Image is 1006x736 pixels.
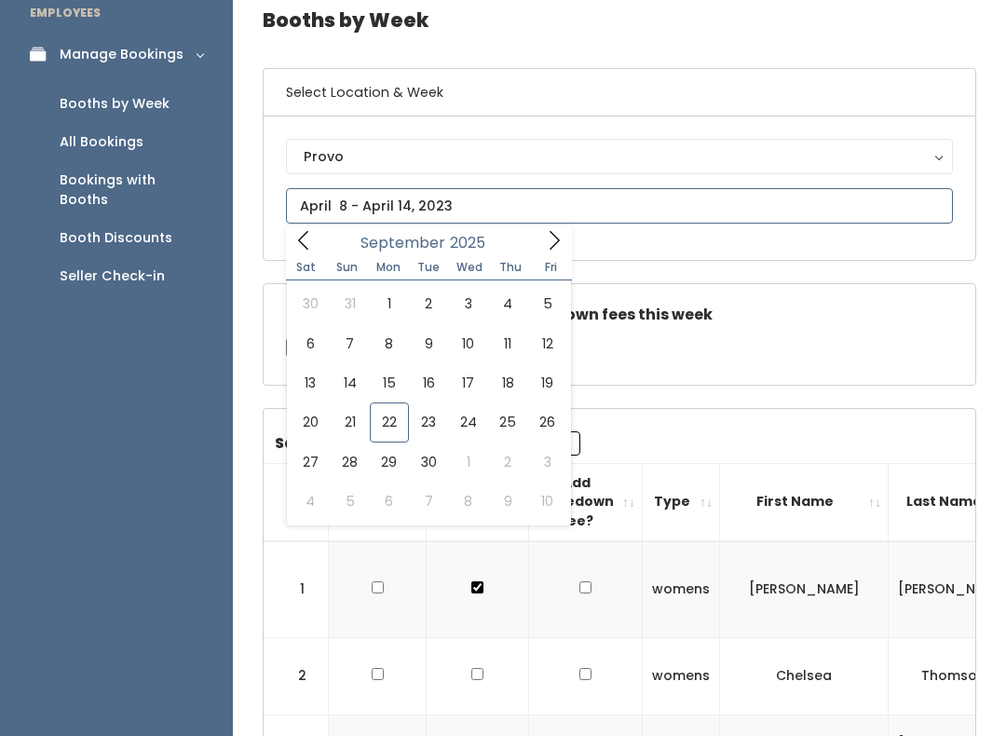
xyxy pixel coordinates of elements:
span: September 22, 2025 [370,402,409,442]
span: October 4, 2025 [291,482,330,521]
span: September 28, 2025 [330,443,369,482]
h6: Select Location & Week [264,69,975,116]
span: September 15, 2025 [370,363,409,402]
td: 1 [264,541,329,638]
span: September 30, 2025 [409,443,448,482]
span: September 11, 2025 [488,324,527,363]
span: September 5, 2025 [527,284,566,323]
label: Search: [275,431,580,456]
span: September 3, 2025 [449,284,488,323]
span: September 21, 2025 [330,402,369,442]
span: September 12, 2025 [527,324,566,363]
th: First Name: activate to sort column ascending [720,463,889,540]
input: April 8 - April 14, 2023 [286,188,953,224]
div: Bookings with Booths [60,170,203,210]
span: October 3, 2025 [527,443,566,482]
span: September 24, 2025 [449,402,488,442]
span: September 8, 2025 [370,324,409,363]
span: Thu [490,262,531,273]
span: October 10, 2025 [527,482,566,521]
span: September 1, 2025 [370,284,409,323]
div: Booths by Week [60,94,170,114]
span: Mon [368,262,409,273]
span: Sat [286,262,327,273]
td: Chelsea [720,637,889,715]
th: Add Takedown Fee?: activate to sort column ascending [529,463,643,540]
span: September 6, 2025 [291,324,330,363]
td: [PERSON_NAME] [720,541,889,638]
span: September 20, 2025 [291,402,330,442]
span: September 18, 2025 [488,363,527,402]
span: Sun [327,262,368,273]
span: Fri [531,262,572,273]
span: September 13, 2025 [291,363,330,402]
span: September 4, 2025 [488,284,527,323]
span: September 9, 2025 [409,324,448,363]
span: September 16, 2025 [409,363,448,402]
span: September 10, 2025 [449,324,488,363]
span: October 9, 2025 [488,482,527,521]
div: All Bookings [60,132,143,152]
span: September 29, 2025 [370,443,409,482]
input: Year [445,231,501,254]
span: October 8, 2025 [449,482,488,521]
span: September 19, 2025 [527,363,566,402]
span: September 23, 2025 [409,402,448,442]
div: Provo [304,146,935,167]
div: Booth Discounts [60,228,172,248]
span: August 30, 2025 [291,284,330,323]
div: Seller Check-in [60,266,165,286]
h5: Check this box if there are no takedown fees this week [286,307,953,323]
span: August 31, 2025 [330,284,369,323]
th: #: activate to sort column descending [264,463,329,540]
span: September 17, 2025 [449,363,488,402]
div: Manage Bookings [60,45,184,64]
span: September 2, 2025 [409,284,448,323]
td: womens [643,541,720,638]
span: September 26, 2025 [527,402,566,442]
td: womens [643,637,720,715]
td: 2 [264,637,329,715]
span: Tue [408,262,449,273]
span: October 2, 2025 [488,443,527,482]
span: September 7, 2025 [330,324,369,363]
span: September 14, 2025 [330,363,369,402]
span: October 1, 2025 [449,443,488,482]
span: October 7, 2025 [409,482,448,521]
span: September [360,236,445,251]
th: Type: activate to sort column ascending [643,463,720,540]
span: October 5, 2025 [330,482,369,521]
button: Provo [286,139,953,174]
span: Wed [449,262,490,273]
span: September 25, 2025 [488,402,527,442]
span: October 6, 2025 [370,482,409,521]
span: September 27, 2025 [291,443,330,482]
